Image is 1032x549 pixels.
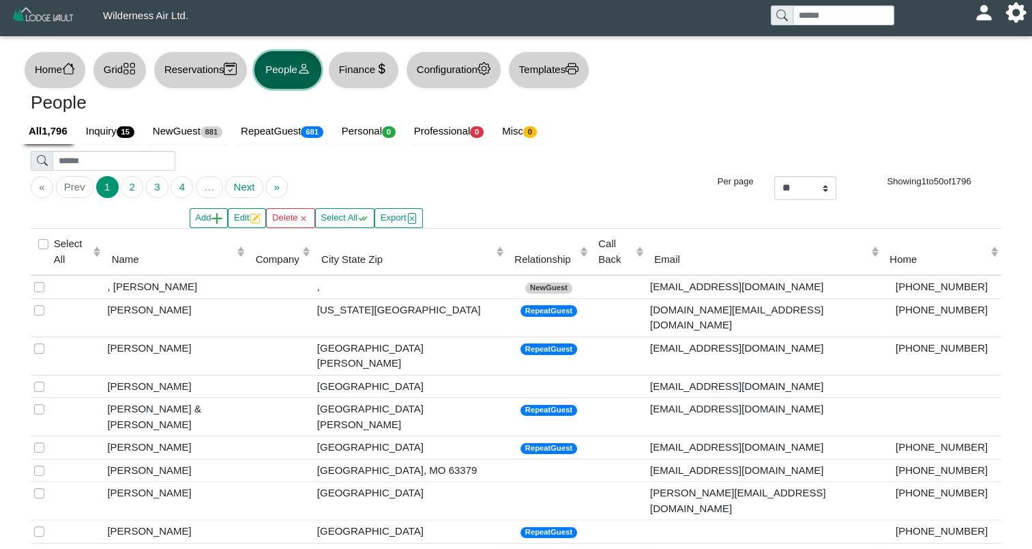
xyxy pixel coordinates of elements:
a: Misc0 [494,119,547,145]
div: [PHONE_NUMBER] [885,440,998,455]
td: [GEOGRAPHIC_DATA] [314,482,507,520]
span: 0 [382,126,396,138]
span: 50 [934,176,944,186]
button: Deletex [266,208,314,228]
td: [PERSON_NAME] [104,436,248,460]
button: Go to page 3 [146,176,168,198]
h6: Showing to of [857,176,1001,187]
h3: People [31,92,506,114]
span: RepeatGuest [520,527,577,539]
a: Personal0 [334,119,406,145]
b: 1,796 [42,125,68,137]
td: [GEOGRAPHIC_DATA] [314,375,507,398]
td: [GEOGRAPHIC_DATA][PERSON_NAME] [314,337,507,375]
button: Editpencil square [228,208,266,228]
h6: Per page [692,176,754,187]
button: Go to next page [225,176,263,198]
button: Templatesprinter [508,51,589,89]
div: Email [654,252,868,268]
svg: printer [565,62,578,75]
a: Inquiry15 [78,119,145,145]
span: RepeatGuest [520,443,577,455]
td: [PERSON_NAME] [104,482,248,520]
span: 0 [470,126,484,138]
span: RepeatGuest [520,343,577,355]
img: Z [11,5,76,29]
td: [DOMAIN_NAME][EMAIL_ADDRESS][DOMAIN_NAME] [647,298,882,337]
td: [EMAIL_ADDRESS][DOMAIN_NAME] [647,275,882,298]
div: Call Back [598,236,632,267]
svg: person fill [979,8,989,18]
td: [EMAIL_ADDRESS][DOMAIN_NAME] [647,398,882,436]
button: Peopleperson [254,51,321,89]
td: , [PERSON_NAME] [104,275,248,298]
div: [PHONE_NUMBER] [885,341,998,356]
svg: grid [123,62,136,75]
div: Name [112,252,234,268]
button: Select Allcheck all [315,208,374,228]
span: 1 [922,176,926,186]
button: Go to page 1 [96,176,119,198]
svg: x [298,213,309,224]
button: Configurationgear [406,51,501,89]
td: [EMAIL_ADDRESS][DOMAIN_NAME] [647,436,882,460]
td: [GEOGRAPHIC_DATA][PERSON_NAME] [314,398,507,436]
svg: search [776,10,787,20]
td: [PERSON_NAME] [104,298,248,337]
td: [EMAIL_ADDRESS][DOMAIN_NAME] [647,459,882,482]
div: City State Zip [321,252,492,268]
td: [GEOGRAPHIC_DATA], MO 63379 [314,459,507,482]
td: [US_STATE][GEOGRAPHIC_DATA] [314,298,507,337]
button: Addplus [190,208,228,228]
div: Relationship [514,252,576,268]
a: RepeatGuest681 [233,119,334,145]
svg: gear [477,62,490,75]
span: 681 [301,126,323,138]
svg: gear fill [1011,8,1021,18]
svg: search [37,155,48,166]
td: [PERSON_NAME] & [PERSON_NAME] [104,398,248,436]
svg: person [297,62,310,75]
button: Reservationscalendar2 check [153,51,248,89]
button: Exportfile excel [374,208,423,228]
span: 15 [117,126,134,138]
td: , [314,275,507,298]
svg: check all [357,213,368,224]
button: Go to page 2 [121,176,143,198]
button: Homehouse [24,51,86,89]
svg: currency dollar [375,62,388,75]
div: [PHONE_NUMBER] [885,524,998,539]
td: [EMAIL_ADDRESS][DOMAIN_NAME] [647,375,882,398]
button: Go to last page [265,176,288,198]
svg: file excel [407,213,417,224]
button: Gridgrid [93,51,147,89]
label: Select All [54,236,90,267]
button: Financecurrency dollar [328,51,399,89]
svg: pencil square [250,213,261,224]
td: [GEOGRAPHIC_DATA] [314,520,507,544]
button: Go to page 4 [171,176,193,198]
ul: Pagination [31,176,671,198]
td: [PERSON_NAME][EMAIL_ADDRESS][DOMAIN_NAME] [647,482,882,520]
svg: calendar2 check [224,62,237,75]
div: [PHONE_NUMBER] [885,302,998,318]
td: [GEOGRAPHIC_DATA] [314,436,507,460]
td: [EMAIL_ADDRESS][DOMAIN_NAME] [647,337,882,375]
svg: house [62,62,75,75]
div: [PHONE_NUMBER] [885,279,998,295]
td: [PERSON_NAME] [104,459,248,482]
svg: plus [211,213,222,224]
td: [PERSON_NAME] [104,375,248,398]
span: 0 [523,126,537,138]
span: 1796 [951,176,971,186]
div: Company [256,252,299,268]
td: [PERSON_NAME] [104,337,248,375]
span: RepeatGuest [520,305,577,317]
a: NewGuest881 [145,119,233,145]
span: RepeatGuest [520,405,577,417]
td: [PERSON_NAME] [104,520,248,544]
a: Professional0 [406,119,494,145]
div: [PHONE_NUMBER] [885,485,998,501]
div: Home [889,252,987,268]
a: All1,796 [20,119,78,145]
